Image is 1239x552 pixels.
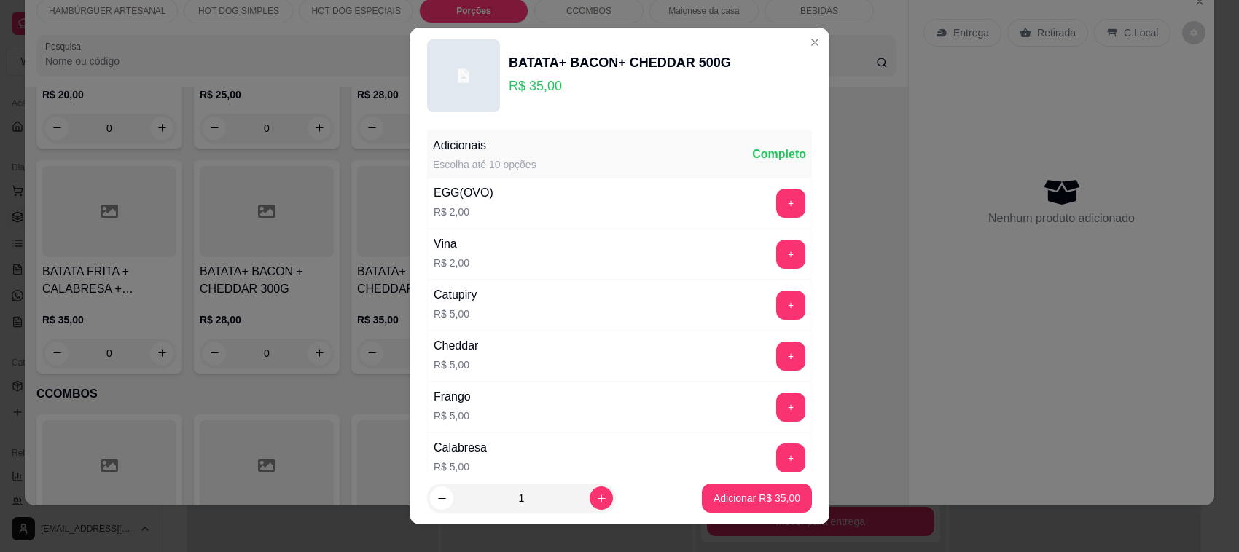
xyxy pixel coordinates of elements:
[433,137,536,154] div: Adicionais
[434,307,477,321] p: R$ 5,00
[434,358,478,372] p: R$ 5,00
[752,146,806,163] div: Completo
[702,484,812,513] button: Adicionar R$ 35,00
[776,291,805,320] button: add
[776,393,805,422] button: add
[803,31,826,54] button: Close
[509,76,731,96] p: R$ 35,00
[434,439,487,457] div: Calabresa
[434,337,478,355] div: Cheddar
[434,460,487,474] p: R$ 5,00
[590,486,613,510] button: increase-product-quantity
[776,342,805,371] button: add
[434,184,493,202] div: EGG(OVO)
[776,443,805,473] button: add
[430,486,453,510] button: decrease-product-quantity
[714,491,800,505] p: Adicionar R$ 35,00
[433,157,536,172] div: Escolha até 10 opções
[434,256,469,270] p: R$ 2,00
[434,409,471,423] p: R$ 5,00
[434,286,477,304] div: Catupiry
[434,388,471,406] div: Frango
[776,189,805,218] button: add
[434,205,493,219] p: R$ 2,00
[776,240,805,269] button: add
[509,52,731,73] div: BATATA+ BACON+ CHEDDAR 500G
[434,235,469,253] div: Vina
